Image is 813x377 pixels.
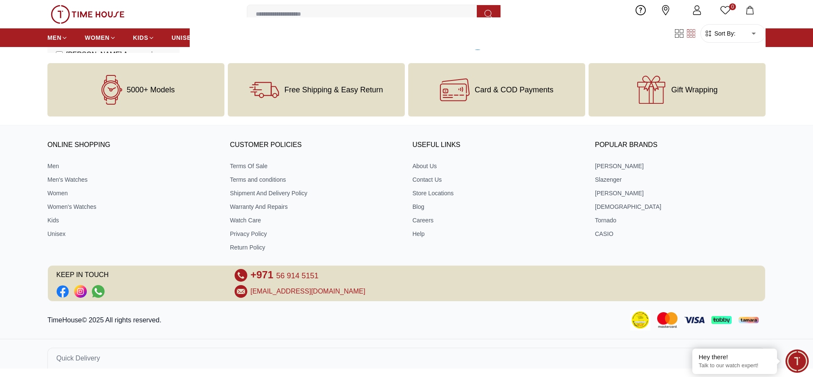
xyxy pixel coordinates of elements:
[171,30,202,45] a: UNISEX
[47,139,218,152] h3: ONLINE SHOPPING
[475,86,553,94] span: Card & COD Payments
[671,86,718,94] span: Gift Wrapping
[699,362,771,369] p: Talk to our watch expert!
[133,33,148,42] span: KIDS
[713,3,738,25] a: 0Wishlist
[704,29,736,38] button: Sort By:
[47,33,61,42] span: MEN
[92,285,105,298] a: Social Link
[595,189,766,197] a: [PERSON_NAME]
[230,189,401,197] a: Shipment And Delivery Policy
[251,286,365,297] a: [EMAIL_ADDRESS][DOMAIN_NAME]
[595,202,766,211] a: [DEMOGRAPHIC_DATA]
[412,162,583,170] a: About Us
[47,175,218,184] a: Men's Watches
[738,4,762,24] button: My Bag
[230,230,401,238] a: Privacy Policy
[127,86,175,94] span: 5000+ Models
[412,189,583,197] a: Store Locations
[630,310,650,330] img: Consumer Payment
[657,312,677,328] img: Mastercard
[713,29,736,38] span: Sort By:
[85,30,116,45] a: WOMEN
[171,33,195,42] span: UNISEX
[595,139,766,152] h3: Popular Brands
[284,86,383,94] span: Free Shipping & Easy Return
[412,230,583,238] a: Help
[739,16,760,22] span: My Bag
[729,3,736,10] span: 0
[66,50,160,60] span: [PERSON_NAME] Accessories
[738,317,759,324] img: Tamara Payment
[230,175,401,184] a: Terms and conditions
[47,30,68,45] a: MEN
[684,317,705,323] img: Visa
[51,5,124,24] img: ...
[412,139,583,152] h3: USEFUL LINKS
[412,175,583,184] a: Contact Us
[230,216,401,225] a: Watch Care
[785,349,809,373] div: Chat Widget
[56,285,69,298] a: Social Link
[56,269,223,282] span: KEEP IN TOUCH
[276,272,318,280] span: 56 914 5151
[595,216,766,225] a: Tornado
[56,353,100,363] span: Quick Delivery
[56,51,63,58] input: [PERSON_NAME] Accessories
[412,216,583,225] a: Careers
[56,285,69,298] li: Facebook
[595,162,766,170] a: [PERSON_NAME]
[230,139,401,152] h3: CUSTOMER POLICIES
[650,3,681,25] a: Our Stores
[47,216,218,225] a: Kids
[631,3,650,25] a: Help
[47,202,218,211] a: Women's Watches
[699,353,771,361] div: Hey there!
[133,30,155,45] a: KIDS
[595,175,766,184] a: Slazenger
[74,285,87,298] a: Social Link
[47,162,218,170] a: Men
[47,189,218,197] a: Women
[230,162,401,170] a: Terms Of Sale
[85,33,110,42] span: WOMEN
[595,230,766,238] a: CASIO
[251,269,319,282] a: +971 56 914 5151
[711,316,732,324] img: Tabby Payment
[230,243,401,252] a: Return Policy
[47,348,766,369] button: Quick Delivery
[230,202,401,211] a: Warranty And Repairs
[412,202,583,211] a: Blog
[47,230,218,238] a: Unisex
[47,315,165,325] p: TimeHouse© 2025 All rights reserved.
